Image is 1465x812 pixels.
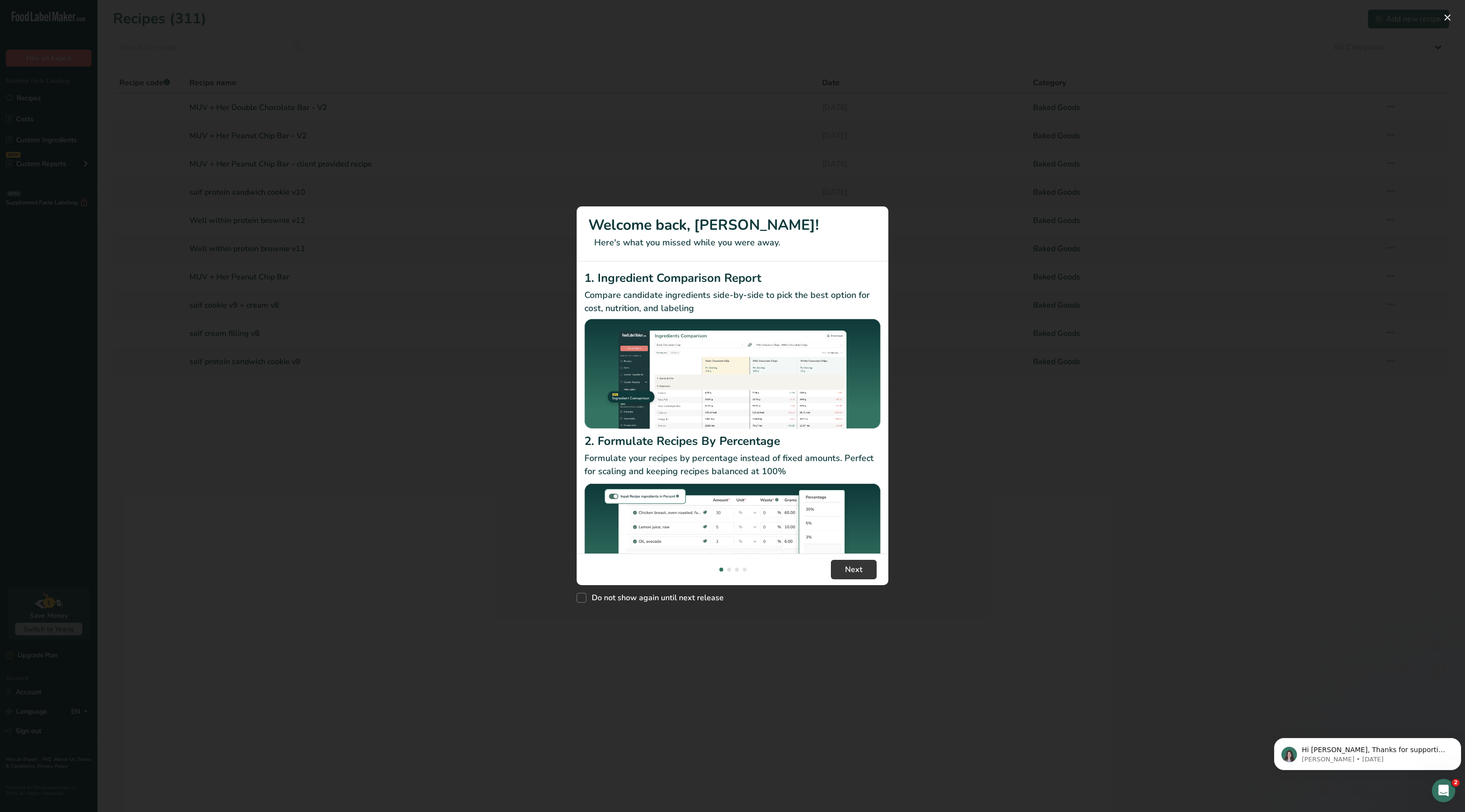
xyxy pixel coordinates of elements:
[831,560,877,579] button: Next
[586,593,724,603] span: Do not show again until next release
[588,236,877,249] p: Here's what you missed while you were away.
[1432,779,1455,802] iframe: Intercom live chat
[584,482,881,599] img: Formulate Recipes By Percentage
[1452,779,1460,787] span: 2
[584,269,881,287] h2: 1. Ingredient Comparison Report
[584,319,881,429] img: Ingredient Comparison Report
[584,432,881,450] h2: 2. Formulate Recipes By Percentage
[584,289,881,315] p: Compare candidate ingredients side-by-side to pick the best option for cost, nutrition, and labeling
[1270,718,1465,786] iframe: Intercom notifications message
[845,564,863,575] span: Next
[584,452,881,478] p: Formulate your recipes by percentage instead of fixed amounts. Perfect for scaling and keeping re...
[588,214,877,236] h1: Welcome back, [PERSON_NAME]!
